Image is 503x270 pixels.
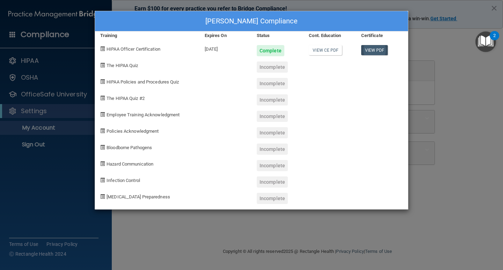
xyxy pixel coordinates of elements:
div: Incomplete [257,193,288,204]
div: Status [251,31,304,40]
div: Incomplete [257,160,288,171]
span: [MEDICAL_DATA] Preparedness [107,194,170,199]
span: Infection Control [107,178,140,183]
span: Bloodborne Pathogens [107,145,152,150]
div: Complete [257,45,284,56]
span: HIPAA Policies and Procedures Quiz [107,79,179,85]
div: Incomplete [257,176,288,188]
div: Incomplete [257,78,288,89]
span: Employee Training Acknowledgment [107,112,180,117]
button: Open Resource Center, 2 new notifications [475,31,496,52]
div: Expires On [199,31,251,40]
div: Training [95,31,199,40]
iframe: Drift Widget Chat Controller [468,222,495,248]
div: Incomplete [257,144,288,155]
div: [DATE] [199,40,251,56]
div: Incomplete [257,94,288,105]
span: Policies Acknowledgment [107,129,159,134]
div: Incomplete [257,61,288,73]
a: View PDF [361,45,388,55]
span: The HIPAA Quiz #2 [107,96,145,101]
div: Incomplete [257,111,288,122]
div: Incomplete [257,127,288,138]
span: The HIPAA Quiz [107,63,138,68]
div: 2 [493,36,496,45]
span: HIPAA Officer Certification [107,46,160,52]
div: Certificate [356,31,408,40]
span: Hazard Communication [107,161,153,167]
div: [PERSON_NAME] Compliance [95,11,408,31]
div: Cont. Education [304,31,356,40]
a: View CE PDF [309,45,342,55]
